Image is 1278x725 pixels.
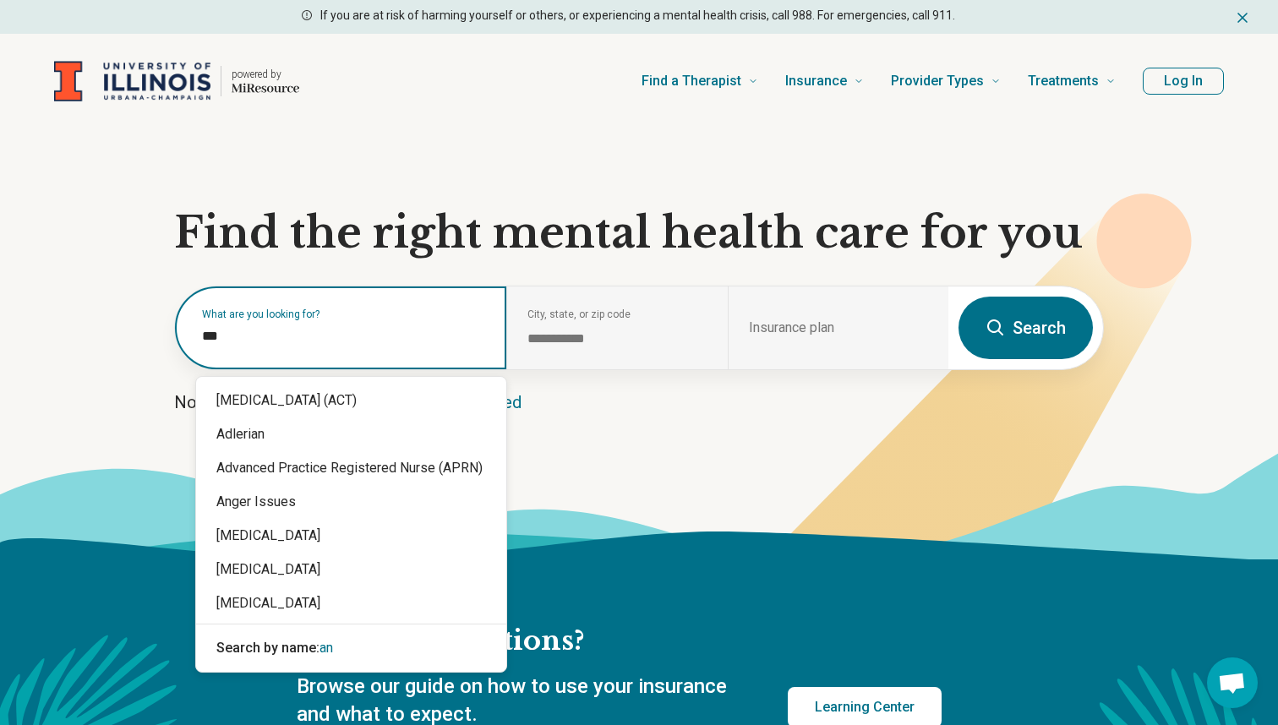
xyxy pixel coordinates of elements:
[1028,69,1099,93] span: Treatments
[196,553,506,586] div: [MEDICAL_DATA]
[216,640,319,656] span: Search by name:
[1207,657,1258,708] div: Open chat
[196,377,506,672] div: Suggestions
[174,208,1104,259] h1: Find the right mental health care for you
[232,68,299,81] p: powered by
[891,69,984,93] span: Provider Types
[297,624,942,659] h2: Have any questions?
[202,309,486,319] label: What are you looking for?
[320,7,955,25] p: If you are at risk of harming yourself or others, or experiencing a mental health crisis, call 98...
[319,640,333,656] span: an
[196,519,506,553] div: [MEDICAL_DATA]
[196,451,506,485] div: Advanced Practice Registered Nurse (APRN)
[196,586,506,620] div: [MEDICAL_DATA]
[54,54,299,108] a: Home page
[785,69,847,93] span: Insurance
[196,417,506,451] div: Adlerian
[642,69,741,93] span: Find a Therapist
[1234,7,1251,27] button: Dismiss
[174,390,1104,414] p: Not sure what you’re looking for?
[1143,68,1224,95] button: Log In
[196,384,506,417] div: [MEDICAL_DATA] (ACT)
[196,485,506,519] div: Anger Issues
[958,297,1093,359] button: Search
